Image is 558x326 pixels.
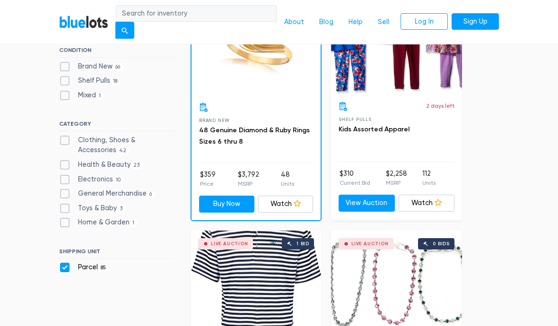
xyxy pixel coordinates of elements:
span: 42 [116,147,130,155]
a: 48 Genuine Diamond & Ruby Rings Sizes 6 thru 8 [199,126,310,146]
label: Clothing, Shoes & Accessories [59,135,174,155]
a: Help [341,13,370,31]
p: MSRP [238,180,259,188]
label: Mixed [59,90,104,101]
span: 23 [131,162,143,169]
label: Toys & Baby [59,203,126,214]
div: Live Auction [351,241,389,246]
span: 18 [110,77,121,85]
li: $2,258 [386,169,407,188]
p: Current Bid [340,179,370,187]
label: Electronics [59,174,124,185]
a: Sell [370,13,397,31]
h6: CONDITION [59,47,174,57]
h6: CATEGORY [59,120,174,131]
p: 2 days left [426,102,454,110]
label: Shelf Pulls [59,76,121,86]
a: View Auction [339,195,395,212]
label: General Merchandise [59,189,155,199]
li: $359 [200,170,216,189]
span: 6 [147,191,155,198]
h6: SHIPPING UNIT [59,248,174,258]
p: MSRP [386,179,407,187]
a: Watch [399,195,455,212]
p: Price [200,180,216,188]
span: 10 [113,176,124,184]
p: Units [422,179,436,187]
a: About [277,13,312,31]
a: Blog [312,13,341,31]
li: 112 [422,169,436,188]
span: 3 [117,205,126,213]
span: 85 [98,265,109,272]
a: Buy Now [199,196,254,213]
a: Watch [258,196,314,213]
span: Shelf Pulls [339,117,372,122]
label: Health & Beauty [59,160,143,170]
span: 1 [96,92,104,100]
div: 0 bids [433,241,450,246]
p: Units [281,180,294,188]
li: $310 [340,169,370,188]
div: 1 bid [296,241,309,246]
label: Brand New [59,61,123,72]
a: Log In [401,13,448,30]
a: Sign Up [452,13,499,30]
label: Home & Garden [59,217,138,228]
span: 66 [113,63,123,71]
div: Live Auction [211,241,248,246]
a: Kids Assorted Apparel [339,125,410,133]
li: $3,792 [238,170,259,189]
a: BlueLots [59,15,108,29]
label: Parcel [59,262,109,273]
span: Brand New [199,118,230,123]
span: 1 [130,220,138,227]
input: Search for inventory [116,5,277,22]
li: 48 [281,170,294,189]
